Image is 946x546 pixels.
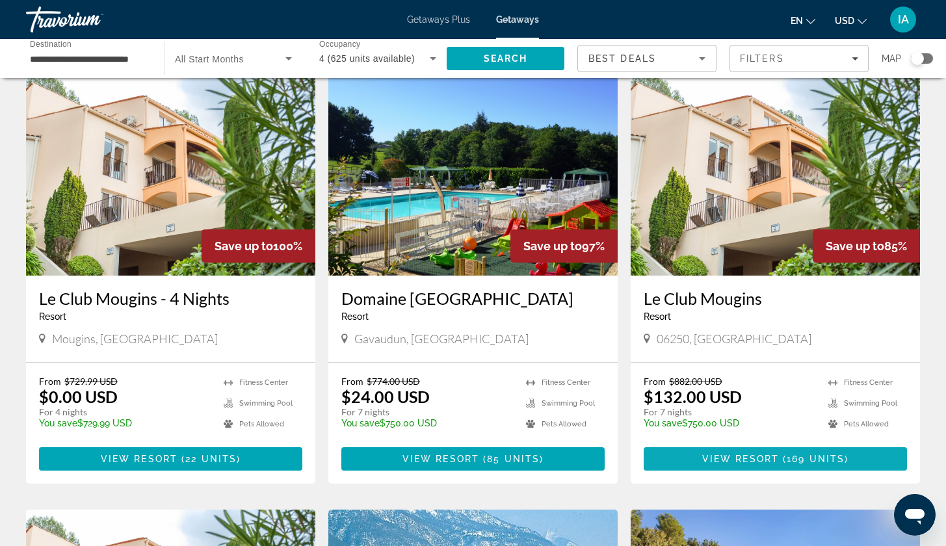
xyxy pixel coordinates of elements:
[341,376,363,387] span: From
[30,40,72,48] span: Destination
[39,447,302,471] button: View Resort(22 units)
[542,378,590,387] span: Fitness Center
[588,51,705,66] mat-select: Sort by
[202,229,315,263] div: 100%
[26,68,315,276] img: Le Club Mougins - 4 Nights
[341,311,369,322] span: Resort
[826,239,884,253] span: Save up to
[644,387,742,406] p: $132.00 USD
[657,331,811,346] span: 06250, [GEOGRAPHIC_DATA]
[813,229,920,263] div: 85%
[644,418,815,428] p: $750.00 USD
[30,51,147,67] input: Select destination
[894,494,936,536] iframe: Кнопка для запуску вікна повідомлень
[215,239,273,253] span: Save up to
[239,420,284,428] span: Pets Allowed
[487,454,540,464] span: 85 units
[341,447,605,471] button: View Resort(85 units)
[39,311,66,322] span: Resort
[39,418,77,428] span: You save
[542,399,595,408] span: Swimming Pool
[644,447,907,471] button: View Resort(169 units)
[407,14,470,25] a: Getaways Plus
[354,331,529,346] span: Gavaudun, [GEOGRAPHIC_DATA]
[702,454,779,464] span: View Resort
[328,68,618,276] img: Domaine De Gavaudun
[484,53,528,64] span: Search
[835,11,867,30] button: Change currency
[791,11,815,30] button: Change language
[496,14,539,25] a: Getaways
[479,454,544,464] span: ( )
[39,376,61,387] span: From
[729,45,869,72] button: Filters
[882,49,901,68] span: Map
[367,376,420,387] span: $774.00 USD
[787,454,845,464] span: 169 units
[510,229,618,263] div: 97%
[319,40,360,49] span: Occupancy
[39,289,302,308] a: Le Club Mougins - 4 Nights
[26,3,156,36] a: Travorium
[341,406,513,418] p: For 7 nights
[175,54,244,64] span: All Start Months
[644,311,671,322] span: Resort
[64,376,118,387] span: $729.99 USD
[101,454,177,464] span: View Resort
[39,418,211,428] p: $729.99 USD
[185,454,237,464] span: 22 units
[644,406,815,418] p: For 7 nights
[644,418,682,428] span: You save
[740,53,784,64] span: Filters
[39,387,118,406] p: $0.00 USD
[542,420,586,428] span: Pets Allowed
[52,331,218,346] span: Mougins, [GEOGRAPHIC_DATA]
[844,420,889,428] span: Pets Allowed
[898,13,909,26] span: IA
[341,418,380,428] span: You save
[588,53,656,64] span: Best Deals
[341,418,513,428] p: $750.00 USD
[319,53,415,64] span: 4 (625 units available)
[644,289,907,308] a: Le Club Mougins
[341,387,430,406] p: $24.00 USD
[402,454,479,464] span: View Resort
[239,378,288,387] span: Fitness Center
[239,399,293,408] span: Swimming Pool
[631,68,920,276] img: Le Club Mougins
[886,6,920,33] button: User Menu
[779,454,848,464] span: ( )
[844,378,893,387] span: Fitness Center
[39,406,211,418] p: For 4 nights
[791,16,803,26] span: en
[523,239,582,253] span: Save up to
[669,376,722,387] span: $882.00 USD
[844,399,897,408] span: Swimming Pool
[644,376,666,387] span: From
[177,454,241,464] span: ( )
[341,289,605,308] a: Domaine [GEOGRAPHIC_DATA]
[447,47,564,70] button: Search
[835,16,854,26] span: USD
